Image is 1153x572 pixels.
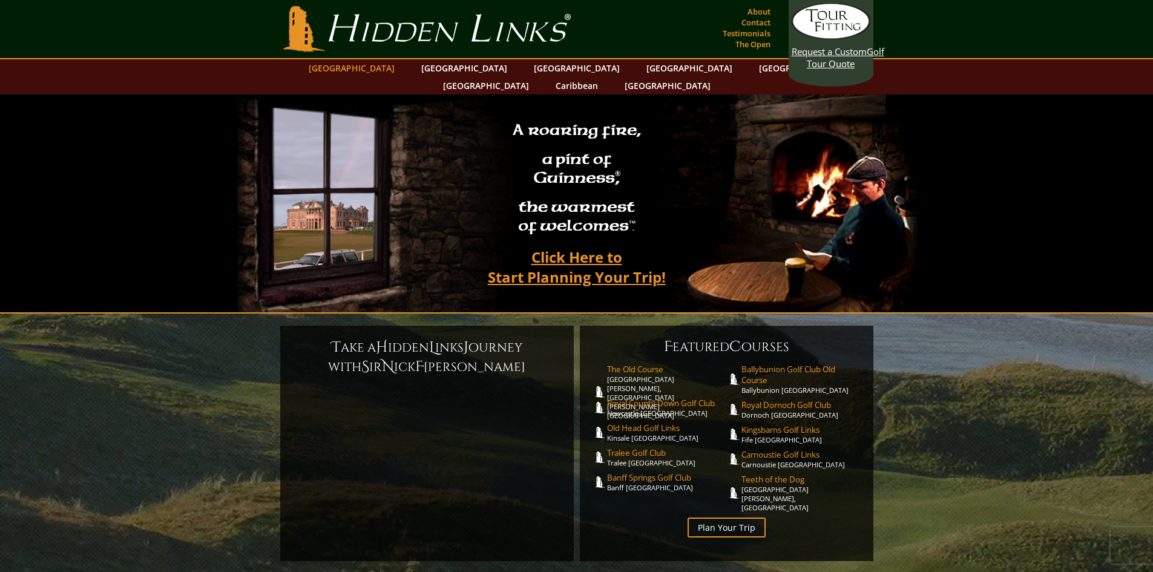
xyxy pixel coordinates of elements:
span: N [382,357,394,376]
span: Kingsbarns Golf Links [741,424,861,435]
span: C [729,337,741,357]
a: [GEOGRAPHIC_DATA] [528,59,626,77]
span: Tralee Golf Club [607,447,727,458]
span: H [376,338,388,357]
a: [GEOGRAPHIC_DATA] [619,77,717,94]
a: [GEOGRAPHIC_DATA] [303,59,401,77]
span: Royal County Down Golf Club [607,398,727,409]
a: [GEOGRAPHIC_DATA] [437,77,535,94]
a: [GEOGRAPHIC_DATA] [415,59,513,77]
a: About [744,3,774,20]
span: L [429,338,435,357]
a: Kingsbarns Golf LinksFife [GEOGRAPHIC_DATA] [741,424,861,444]
h2: A roaring fire, a pint of Guinness , the warmest of welcomes™. [505,116,649,243]
span: F [664,337,672,357]
h6: ake a idden inks ourney with ir ick [PERSON_NAME] [292,338,562,376]
a: Plan Your Trip [688,518,766,537]
span: Banff Springs Golf Club [607,472,727,483]
span: S [361,357,369,376]
span: The Old Course [607,364,727,375]
a: [GEOGRAPHIC_DATA] [640,59,738,77]
a: Carnoustie Golf LinksCarnoustie [GEOGRAPHIC_DATA] [741,449,861,469]
a: Royal County Down Golf ClubNewcastle [GEOGRAPHIC_DATA] [607,398,727,418]
a: Caribbean [550,77,604,94]
a: The Old Course[GEOGRAPHIC_DATA][PERSON_NAME], [GEOGRAPHIC_DATA][PERSON_NAME] [GEOGRAPHIC_DATA] [607,364,727,420]
a: Royal Dornoch Golf ClubDornoch [GEOGRAPHIC_DATA] [741,399,861,419]
span: T [332,338,341,357]
a: Testimonials [720,25,774,42]
span: Ballybunion Golf Club Old Course [741,364,861,386]
a: [GEOGRAPHIC_DATA] [753,59,851,77]
a: Click Here toStart Planning Your Trip! [476,243,678,291]
a: The Open [732,36,774,53]
span: Royal Dornoch Golf Club [741,399,861,410]
a: Ballybunion Golf Club Old CourseBallybunion [GEOGRAPHIC_DATA] [741,364,861,395]
span: F [415,357,424,376]
span: J [464,338,468,357]
a: Banff Springs Golf ClubBanff [GEOGRAPHIC_DATA] [607,472,727,492]
span: Carnoustie Golf Links [741,449,861,460]
a: Request a CustomGolf Tour Quote [792,3,870,70]
span: Request a Custom [792,45,867,58]
span: Old Head Golf Links [607,422,727,433]
a: Tralee Golf ClubTralee [GEOGRAPHIC_DATA] [607,447,727,467]
a: Contact [738,14,774,31]
a: Teeth of the Dog[GEOGRAPHIC_DATA][PERSON_NAME], [GEOGRAPHIC_DATA] [741,474,861,512]
h6: eatured ourses [592,337,861,357]
span: Teeth of the Dog [741,474,861,485]
a: Old Head Golf LinksKinsale [GEOGRAPHIC_DATA] [607,422,727,442]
